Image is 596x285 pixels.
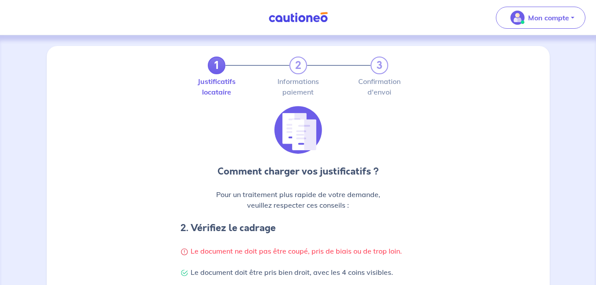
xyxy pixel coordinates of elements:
[289,78,307,95] label: Informations paiement
[510,11,525,25] img: illu_account_valid_menu.svg
[180,267,416,277] p: Le document doit être pris bien droit, avec les 4 coins visibles.
[180,164,416,179] p: Comment charger vos justificatifs ?
[274,106,322,154] img: illu_list_justif.svg
[180,248,188,256] img: Warning
[265,12,331,23] img: Cautioneo
[180,246,416,256] p: Le document ne doit pas être coupé, pris de biais ou de trop loin.
[180,269,188,277] img: Check
[208,78,225,95] label: Justificatifs locataire
[180,221,416,235] h4: 2. Vérifiez le cadrage
[371,78,388,95] label: Confirmation d'envoi
[208,57,225,74] a: 1
[528,12,569,23] p: Mon compte
[180,189,416,210] p: Pour un traitement plus rapide de votre demande, veuillez respecter ces conseils :
[496,7,585,29] button: illu_account_valid_menu.svgMon compte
